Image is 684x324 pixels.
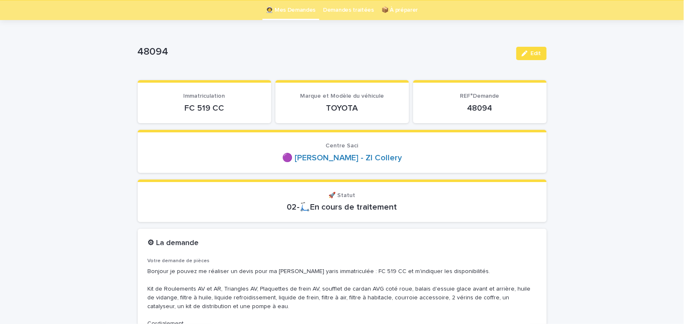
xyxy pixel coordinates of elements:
p: TOYOTA [285,103,399,113]
span: REF°Demande [460,93,500,99]
span: Edit [531,51,541,56]
button: Edit [516,47,547,60]
span: Immatriculation [184,93,225,99]
span: Votre demande de pièces [148,258,210,263]
p: FC 519 CC [148,103,261,113]
span: Centre Saci [326,143,358,149]
a: 🟣 [PERSON_NAME] - ZI Collery [282,153,402,163]
p: 48094 [138,46,510,58]
a: Demandes traitées [323,0,374,20]
span: Marque et Modèle du véhicule [300,93,384,99]
a: 👩‍🚀 Mes Demandes [266,0,316,20]
p: 02-🛴En cours de traitement [148,202,537,212]
p: 48094 [423,103,537,113]
h2: ⚙ La demande [148,239,199,248]
a: 📦 À préparer [381,0,418,20]
span: 🚀 Statut [329,192,356,198]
